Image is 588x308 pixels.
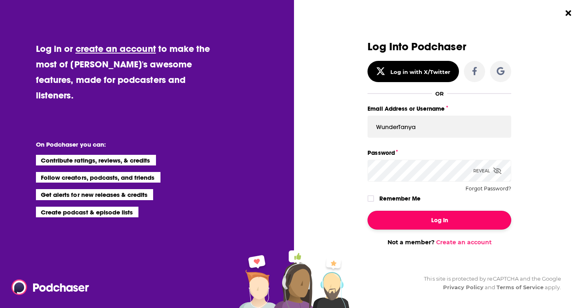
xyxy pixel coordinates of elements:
button: Log In [367,211,511,230]
li: On Podchaser you can: [36,141,199,148]
li: Get alerts for new releases & credits [36,189,153,200]
label: Remember Me [379,193,421,204]
div: This site is protected by reCAPTCHA and the Google and apply. [417,275,561,292]
li: Follow creators, podcasts, and friends [36,172,160,183]
input: Email Address or Username [367,116,511,138]
li: Contribute ratings, reviews, & credits [36,155,156,165]
button: Forgot Password? [465,186,511,192]
label: Email Address or Username [367,103,511,114]
a: Privacy Policy [443,284,484,290]
div: OR [435,90,444,97]
img: Podchaser - Follow, Share and Rate Podcasts [11,279,90,295]
a: Terms of Service [497,284,543,290]
button: Log in with X/Twitter [367,61,459,82]
a: create an account [76,43,156,54]
label: Password [367,147,511,158]
button: Close Button [561,5,576,21]
div: Reveal [473,160,501,182]
div: Not a member? [367,239,511,246]
a: Podchaser - Follow, Share and Rate Podcasts [11,279,83,295]
h3: Log Into Podchaser [367,41,511,53]
div: Log in with X/Twitter [390,69,450,75]
li: Create podcast & episode lists [36,207,138,217]
a: Create an account [436,239,492,246]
